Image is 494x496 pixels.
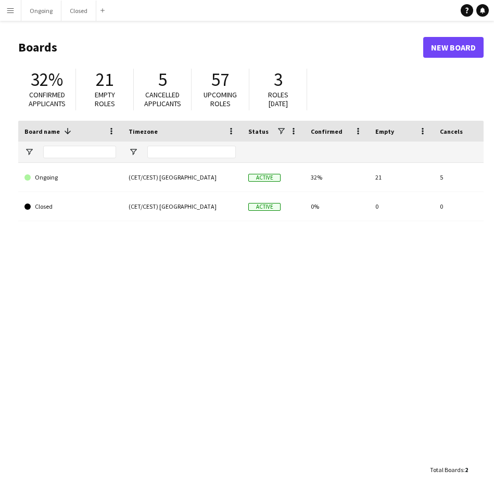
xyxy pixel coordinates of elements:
[440,128,463,135] span: Cancels
[311,128,343,135] span: Confirmed
[29,90,66,108] span: Confirmed applicants
[305,163,369,192] div: 32%
[369,163,434,192] div: 21
[129,147,138,157] button: Open Filter Menu
[95,90,115,108] span: Empty roles
[211,68,229,91] span: 57
[369,192,434,221] div: 0
[305,192,369,221] div: 0%
[24,192,116,221] a: Closed
[21,1,61,21] button: Ongoing
[24,128,60,135] span: Board name
[465,466,468,474] span: 2
[158,68,167,91] span: 5
[430,460,468,480] div: :
[61,1,96,21] button: Closed
[18,40,423,55] h1: Boards
[122,192,242,221] div: (CET/CEST) [GEOGRAPHIC_DATA]
[248,128,269,135] span: Status
[96,68,113,91] span: 21
[122,163,242,192] div: (CET/CEST) [GEOGRAPHIC_DATA]
[204,90,237,108] span: Upcoming roles
[274,68,283,91] span: 3
[268,90,288,108] span: Roles [DATE]
[375,128,394,135] span: Empty
[248,203,281,211] span: Active
[430,466,463,474] span: Total Boards
[147,146,236,158] input: Timezone Filter Input
[24,163,116,192] a: Ongoing
[144,90,181,108] span: Cancelled applicants
[423,37,484,58] a: New Board
[129,128,158,135] span: Timezone
[248,174,281,182] span: Active
[24,147,34,157] button: Open Filter Menu
[31,68,63,91] span: 32%
[43,146,116,158] input: Board name Filter Input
